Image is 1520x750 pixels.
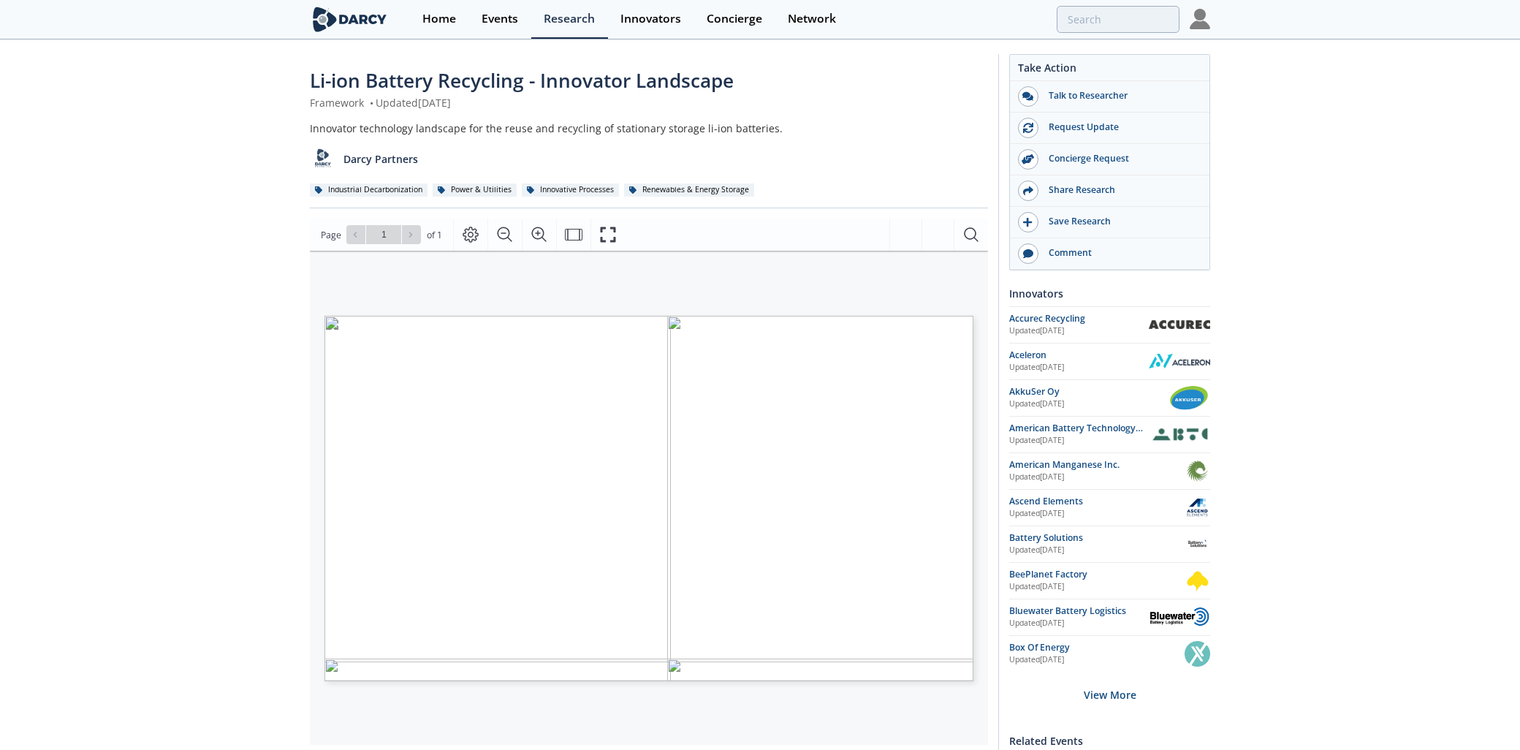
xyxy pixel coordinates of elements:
[1009,422,1149,435] div: American Battery Technology Company
[1009,458,1185,471] div: American Manganese Inc.
[1459,692,1505,735] iframe: chat widget
[1185,495,1210,520] img: Ascend Elements
[367,96,376,110] span: •
[1038,246,1202,260] div: Comment
[1009,618,1149,629] div: Updated [DATE]
[310,7,389,32] img: logo-wide.svg
[1009,312,1210,338] a: Accurec Recycling Updated[DATE] Accurec Recycling
[433,183,517,197] div: Power & Utilities
[1009,531,1210,557] a: Battery Solutions Updated[DATE] Battery Solutions
[1009,349,1210,374] a: Aceleron Updated[DATE] Aceleron
[1038,121,1202,134] div: Request Update
[1009,362,1149,374] div: Updated [DATE]
[310,67,734,94] span: Li-ion Battery Recycling - Innovator Landscape
[1185,531,1210,557] img: Battery Solutions
[422,13,456,25] div: Home
[1009,281,1210,306] div: Innovators
[310,183,427,197] div: Industrial Decarbonization
[788,13,836,25] div: Network
[620,13,681,25] div: Innovators
[1009,672,1210,718] div: View More
[310,95,988,110] div: Framework Updated [DATE]
[1149,607,1210,626] img: Bluewater Battery Logistics
[1038,215,1202,228] div: Save Research
[1009,385,1168,398] div: AkkuSer Oy
[1009,641,1210,667] a: Box Of Energy Updated[DATE] Box Of Energy
[1190,9,1210,29] img: Profile
[1009,568,1210,594] a: BeePlanet Factory Updated[DATE] BeePlanet Factory
[1009,398,1168,410] div: Updated [DATE]
[1009,495,1185,508] div: Ascend Elements
[482,13,518,25] div: Events
[343,151,418,167] p: Darcy Partners
[1009,312,1149,325] div: Accurec Recycling
[1038,152,1202,165] div: Concierge Request
[1149,320,1210,330] img: Accurec Recycling
[1009,458,1210,484] a: American Manganese Inc. Updated[DATE] American Manganese Inc.
[1149,354,1210,368] img: Aceleron
[1009,581,1185,593] div: Updated [DATE]
[1009,605,1210,630] a: Bluewater Battery Logistics Updated[DATE] Bluewater Battery Logistics
[1009,422,1210,447] a: American Battery Technology Company Updated[DATE] American Battery Technology Company
[1168,385,1210,411] img: AkkuSer Oy
[1009,385,1210,411] a: AkkuSer Oy Updated[DATE] AkkuSer Oy
[1009,605,1149,618] div: Bluewater Battery Logistics
[1009,568,1185,581] div: BeePlanet Factory
[707,13,762,25] div: Concierge
[1009,471,1185,483] div: Updated [DATE]
[522,183,619,197] div: Innovative Processes
[1010,60,1209,81] div: Take Action
[310,121,988,136] div: Innovator technology landscape for the reuse and recycling of stationary storage li-ion batteries.
[544,13,595,25] div: Research
[1009,435,1149,447] div: Updated [DATE]
[1009,531,1185,545] div: Battery Solutions
[1185,458,1210,484] img: American Manganese Inc.
[1185,641,1210,667] img: Box Of Energy
[1185,568,1210,594] img: BeePlanet Factory
[1038,183,1202,197] div: Share Research
[1009,508,1185,520] div: Updated [DATE]
[1009,654,1185,666] div: Updated [DATE]
[1057,6,1179,33] input: Advanced Search
[1009,641,1185,654] div: Box Of Energy
[624,183,754,197] div: Renewables & Energy Storage
[1009,349,1149,362] div: Aceleron
[1149,425,1210,444] img: American Battery Technology Company
[1009,545,1185,556] div: Updated [DATE]
[1009,325,1149,337] div: Updated [DATE]
[1009,495,1210,520] a: Ascend Elements Updated[DATE] Ascend Elements
[1038,89,1202,102] div: Talk to Researcher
